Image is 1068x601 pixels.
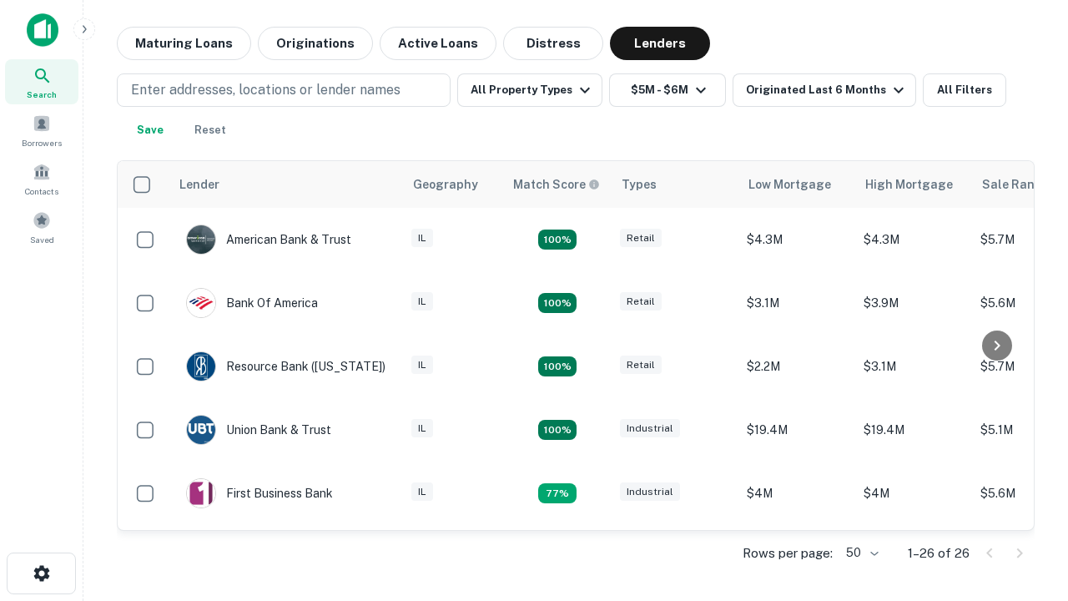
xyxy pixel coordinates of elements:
[620,419,680,438] div: Industrial
[403,161,503,208] th: Geography
[22,136,62,149] span: Borrowers
[184,114,237,147] button: Reset
[413,174,478,194] div: Geography
[131,80,400,100] p: Enter addresses, locations or lender names
[538,420,577,440] div: Matching Properties: 4, hasApolloMatch: undefined
[985,414,1068,494] iframe: Chat Widget
[738,335,855,398] td: $2.2M
[169,161,403,208] th: Lender
[27,88,57,101] span: Search
[738,271,855,335] td: $3.1M
[411,292,433,311] div: IL
[538,230,577,250] div: Matching Properties: 7, hasApolloMatch: undefined
[855,161,972,208] th: High Mortgage
[743,543,833,563] p: Rows per page:
[733,73,916,107] button: Originated Last 6 Months
[610,27,710,60] button: Lenders
[5,205,78,250] a: Saved
[513,175,600,194] div: Capitalize uses an advanced AI algorithm to match your search with the best lender. The match sco...
[186,225,351,255] div: American Bank & Trust
[411,356,433,375] div: IL
[5,156,78,201] a: Contacts
[738,161,855,208] th: Low Mortgage
[612,161,738,208] th: Types
[855,335,972,398] td: $3.1M
[186,351,385,381] div: Resource Bank ([US_STATE])
[839,541,881,565] div: 50
[179,174,219,194] div: Lender
[513,175,597,194] h6: Match Score
[855,398,972,462] td: $19.4M
[738,398,855,462] td: $19.4M
[30,233,54,246] span: Saved
[620,482,680,502] div: Industrial
[746,80,909,100] div: Originated Last 6 Months
[27,13,58,47] img: capitalize-icon.png
[186,415,331,445] div: Union Bank & Trust
[538,356,577,376] div: Matching Properties: 4, hasApolloMatch: undefined
[503,27,603,60] button: Distress
[186,478,333,508] div: First Business Bank
[538,293,577,313] div: Matching Properties: 4, hasApolloMatch: undefined
[620,356,662,375] div: Retail
[411,229,433,248] div: IL
[25,184,58,198] span: Contacts
[738,462,855,525] td: $4M
[538,483,577,503] div: Matching Properties: 3, hasApolloMatch: undefined
[186,288,318,318] div: Bank Of America
[117,73,451,107] button: Enter addresses, locations or lender names
[411,482,433,502] div: IL
[748,174,831,194] div: Low Mortgage
[187,225,215,254] img: picture
[855,525,972,588] td: $4.2M
[411,419,433,438] div: IL
[380,27,496,60] button: Active Loans
[5,108,78,153] a: Borrowers
[855,271,972,335] td: $3.9M
[620,292,662,311] div: Retail
[855,208,972,271] td: $4.3M
[908,543,970,563] p: 1–26 of 26
[865,174,953,194] div: High Mortgage
[923,73,1006,107] button: All Filters
[503,161,612,208] th: Capitalize uses an advanced AI algorithm to match your search with the best lender. The match sco...
[738,208,855,271] td: $4.3M
[187,289,215,317] img: picture
[738,525,855,588] td: $3.9M
[5,59,78,104] a: Search
[117,27,251,60] button: Maturing Loans
[187,479,215,508] img: picture
[187,352,215,381] img: picture
[258,27,373,60] button: Originations
[620,229,662,248] div: Retail
[187,416,215,444] img: picture
[622,174,657,194] div: Types
[609,73,726,107] button: $5M - $6M
[855,462,972,525] td: $4M
[123,114,177,147] button: Save your search to get updates of matches that match your search criteria.
[457,73,602,107] button: All Property Types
